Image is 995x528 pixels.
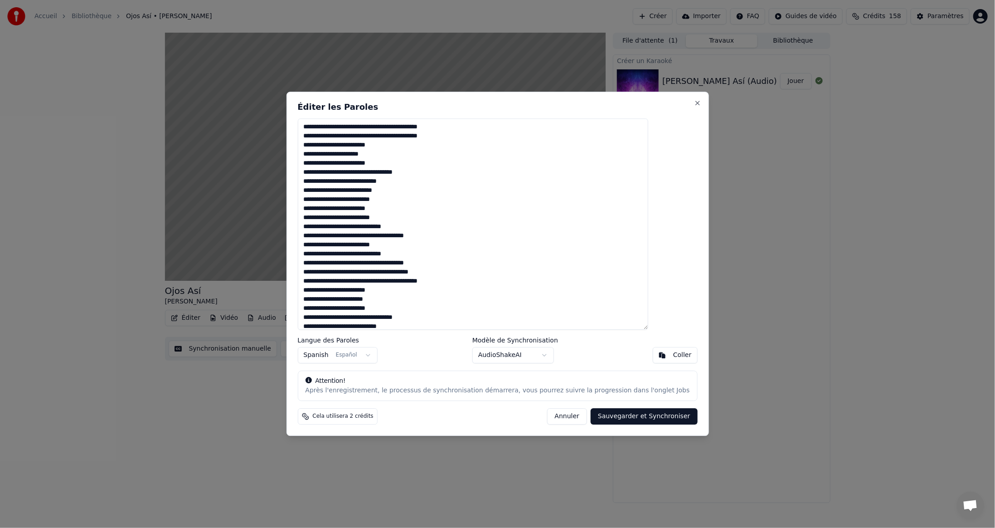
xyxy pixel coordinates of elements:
[312,413,373,420] span: Cela utilisera 2 crédits
[305,386,689,396] div: Après l'enregistrement, le processus de synchronisation démarrera, vous pourrez suivre la progres...
[472,337,558,343] label: Modèle de Synchronisation
[297,337,377,343] label: Langue des Paroles
[673,351,692,360] div: Coller
[297,103,697,111] h2: Éditer les Paroles
[653,347,698,363] button: Coller
[547,409,587,425] button: Annuler
[305,376,689,386] div: Attention!
[591,409,698,425] button: Sauvegarder et Synchroniser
